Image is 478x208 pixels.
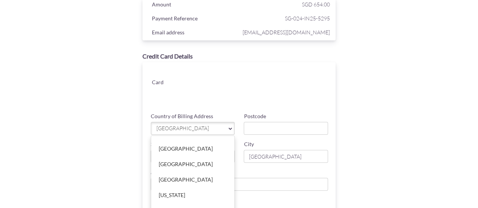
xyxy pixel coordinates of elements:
div: Card [146,77,193,89]
label: City [244,140,254,148]
iframe: Secure card expiration date input frame [199,86,263,100]
a: [GEOGRAPHIC_DATA] [151,141,235,156]
label: Country of Billing Address [151,112,213,120]
span: SG-024-IN25-5295 [241,14,330,23]
a: [US_STATE] [151,188,235,203]
div: Credit Card Details [142,52,336,61]
iframe: Secure card security code input frame [265,86,329,100]
div: Email address [146,28,241,39]
iframe: Secure card number input frame [199,70,329,83]
div: Payment Reference [146,14,241,25]
span: [GEOGRAPHIC_DATA] [156,125,223,133]
span: [EMAIL_ADDRESS][DOMAIN_NAME] [241,28,330,37]
span: SGD 654.00 [302,1,330,8]
a: [GEOGRAPHIC_DATA] [151,122,235,135]
a: [GEOGRAPHIC_DATA] [151,157,235,172]
label: Postcode [244,112,266,120]
a: [GEOGRAPHIC_DATA] [151,172,235,187]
